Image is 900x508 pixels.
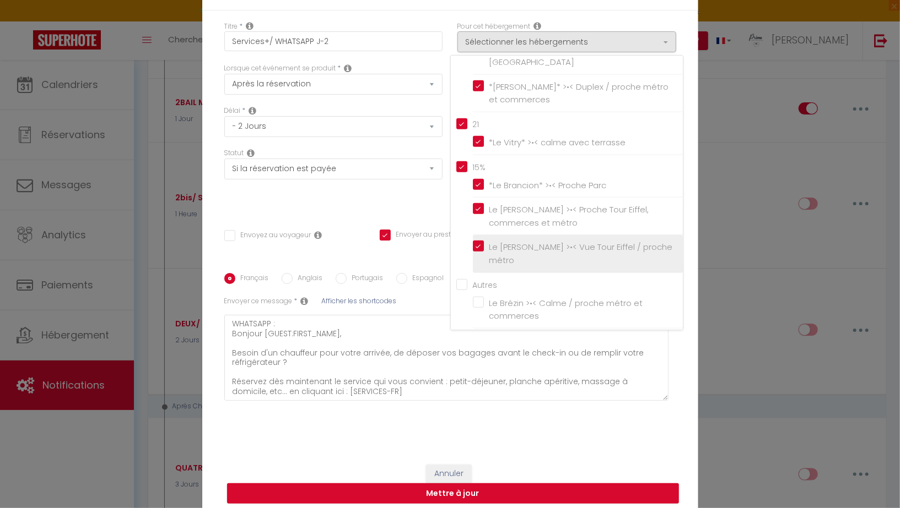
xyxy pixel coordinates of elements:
label: Envoyez au voyageur [235,230,311,242]
span: Afficher les shortcodes [322,296,397,305]
label: Statut [224,148,244,159]
label: Espagnol [407,273,444,285]
i: This Rental [534,21,542,30]
i: Title [246,21,254,30]
button: Mettre à jour [227,483,679,504]
i: Sms [301,297,309,305]
i: Envoyer au voyageur [315,231,322,239]
label: Pour cet hébergement [457,21,531,32]
label: Anglais [293,273,323,285]
span: *Le Vitry* >•< calme avec terrasse [489,136,626,148]
label: Titre [224,21,238,32]
i: Action Time [249,106,257,115]
label: Portugais [347,273,384,285]
span: Le [PERSON_NAME] >•< Vue Tour Eiffel / proche métro [489,241,673,266]
label: Délai [224,106,241,116]
label: Envoyer ce message [224,296,293,307]
span: Le [PERSON_NAME] >•< Proche Tour Eiffel, commerces et métro [489,204,649,228]
span: 21 [473,119,479,130]
button: Sélectionner les hébergements [457,31,676,52]
span: Le Brézin >•< Calme / proche métro et commerces [489,297,643,322]
button: Ouvrir le widget de chat LiveChat [9,4,42,37]
i: Booking status [247,149,255,157]
span: *Le Brancion* >•< Proche Parc [489,179,607,191]
button: Annuler [426,465,472,483]
label: Français [235,273,269,285]
span: 15% [473,162,486,173]
span: *[PERSON_NAME]* >•< Duplex / proche métro et commerces [489,81,669,106]
span: Autres [473,280,498,291]
label: Lorsque cet événement se produit [224,63,336,74]
i: Event Occur [344,64,352,73]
